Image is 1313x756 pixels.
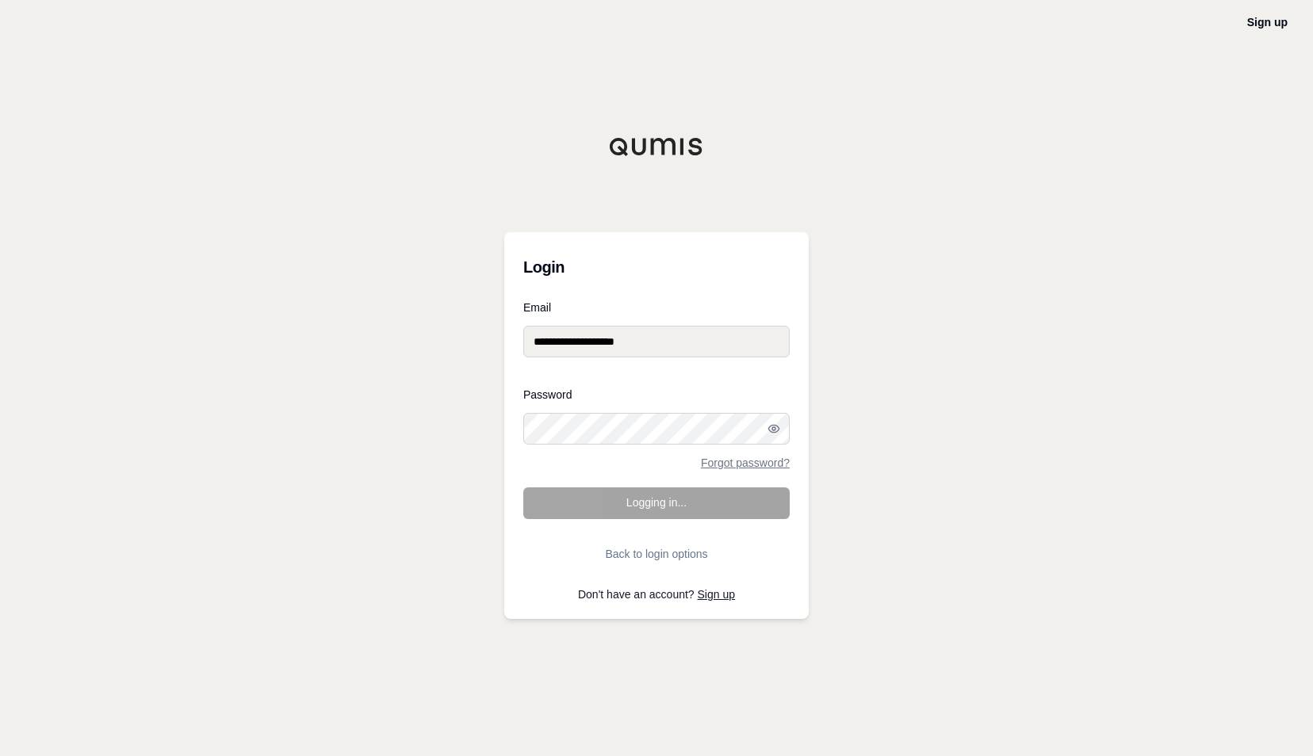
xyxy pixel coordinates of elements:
p: Don't have an account? [523,589,790,600]
h3: Login [523,251,790,283]
button: Back to login options [523,538,790,570]
label: Password [523,389,790,400]
a: Sign up [1247,16,1288,29]
img: Qumis [609,137,704,156]
a: Sign up [698,588,735,601]
a: Forgot password? [701,457,790,468]
label: Email [523,302,790,313]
